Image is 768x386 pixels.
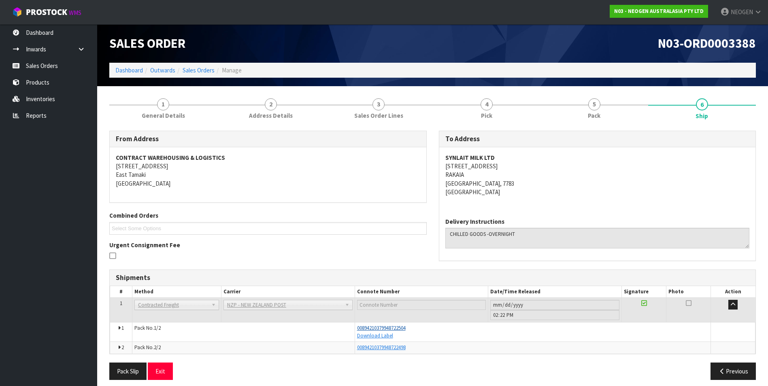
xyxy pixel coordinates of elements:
[109,35,185,51] span: Sales Order
[109,125,756,386] span: Ship
[148,363,173,380] button: Exit
[110,286,132,298] th: #
[588,98,600,110] span: 5
[481,111,492,120] span: Pick
[357,300,486,310] input: Connote Number
[614,8,704,15] strong: N03 - NEOGEN AUSTRALASIA PTY LTD
[154,324,161,331] span: 1/2
[222,66,242,74] span: Manage
[445,217,504,226] label: Delivery Instructions
[142,111,185,120] span: General Details
[132,322,355,342] td: Pack No.
[357,344,406,351] a: 00894210379948722498
[116,135,420,143] h3: From Address
[658,35,756,51] span: N03-ORD0003388
[249,111,293,120] span: Address Details
[116,153,420,188] address: [STREET_ADDRESS] East Tamaki [GEOGRAPHIC_DATA]
[481,98,493,110] span: 4
[121,324,124,331] span: 1
[138,300,208,310] span: Contracted Freight
[115,66,143,74] a: Dashboard
[69,9,81,17] small: WMS
[711,286,755,298] th: Action
[354,111,403,120] span: Sales Order Lines
[622,286,666,298] th: Signature
[711,363,756,380] button: Previous
[265,98,277,110] span: 2
[696,98,708,110] span: 6
[157,98,169,110] span: 1
[116,154,225,161] strong: CONTRACT WAREHOUSING & LOGISTICS
[355,286,488,298] th: Connote Number
[357,332,393,339] a: Download Label
[666,286,711,298] th: Photo
[357,324,406,331] a: 00894210379948722504
[109,241,180,249] label: Urgent Consignment Fee
[221,286,355,298] th: Carrier
[150,66,175,74] a: Outwards
[227,300,342,310] span: NZP - NEW ZEALAND POST
[116,274,749,282] h3: Shipments
[154,344,161,351] span: 2/2
[109,363,147,380] button: Pack Slip
[132,342,355,354] td: Pack No.
[26,7,67,17] span: ProStock
[488,286,622,298] th: Date/Time Released
[183,66,215,74] a: Sales Orders
[120,300,122,307] span: 1
[121,344,124,351] span: 2
[696,112,708,120] span: Ship
[445,153,750,197] address: [STREET_ADDRESS] RAKAIA [GEOGRAPHIC_DATA], 7783 [GEOGRAPHIC_DATA]
[12,7,22,17] img: cube-alt.png
[445,154,495,161] strong: SYNLAIT MILK LTD
[731,8,753,16] span: NEOGEN
[109,211,158,220] label: Combined Orders
[372,98,385,110] span: 3
[132,286,221,298] th: Method
[445,135,750,143] h3: To Address
[588,111,600,120] span: Pack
